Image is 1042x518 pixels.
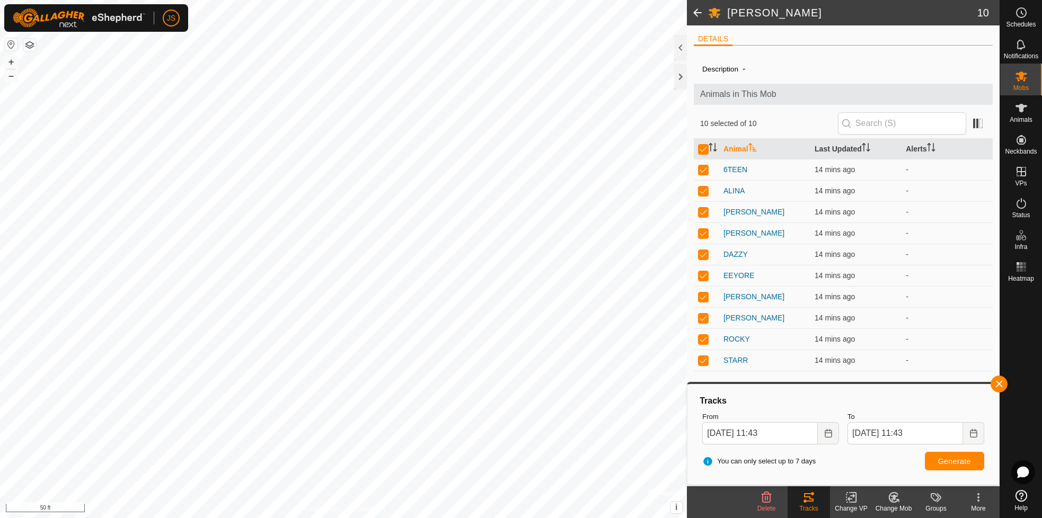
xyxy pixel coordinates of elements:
span: ALINA [723,185,745,197]
span: Neckbands [1005,148,1037,155]
span: 10 [977,5,989,21]
span: [PERSON_NAME] [723,312,784,324]
th: Animal [719,139,810,159]
button: Choose Date [818,422,839,444]
span: [PERSON_NAME] [723,228,784,239]
span: ROCKY [723,334,750,345]
div: Tracks [788,504,830,513]
span: 16 Aug 2025, 12:06 pm [815,292,855,301]
button: Reset Map [5,38,17,51]
p-sorticon: Activate to sort [927,145,935,153]
td: - [902,222,993,244]
span: 16 Aug 2025, 12:06 pm [815,335,855,343]
div: More [957,504,1000,513]
div: Change Mob [872,504,915,513]
input: Search (S) [838,112,966,135]
span: [PERSON_NAME] [723,207,784,218]
label: To [847,412,984,422]
li: DETAILS [694,33,732,46]
div: Groups [915,504,957,513]
span: Status [1012,212,1030,218]
button: + [5,56,17,68]
span: 16 Aug 2025, 12:06 pm [815,186,855,195]
button: – [5,69,17,82]
span: Infra [1014,244,1027,250]
a: Help [1000,486,1042,515]
p-sorticon: Activate to sort [748,145,757,153]
span: 6TEEN [723,164,747,175]
button: Map Layers [23,39,36,51]
td: - [902,244,993,265]
button: Generate [925,452,984,470]
span: 16 Aug 2025, 12:06 pm [815,250,855,258]
span: 10 selected of 10 [700,118,838,129]
p-sorticon: Activate to sort [709,145,717,153]
img: Gallagher Logo [13,8,145,28]
label: Description [702,65,738,73]
div: Change VP [830,504,872,513]
span: You can only select up to 7 days [702,456,816,467]
button: i [670,502,682,513]
span: STARR [723,355,748,366]
a: Privacy Policy [302,504,341,514]
span: 16 Aug 2025, 12:06 pm [815,356,855,364]
span: Delete [757,505,776,512]
span: Schedules [1006,21,1036,28]
span: EEYORE [723,270,754,281]
td: - [902,328,993,350]
th: Alerts [902,139,993,159]
span: Notifications [1004,53,1038,59]
td: - [902,265,993,286]
span: 16 Aug 2025, 12:06 pm [815,271,855,280]
td: - [902,350,993,371]
span: Generate [938,457,971,466]
span: JS [167,13,175,24]
button: Choose Date [963,422,984,444]
span: 16 Aug 2025, 12:06 pm [815,208,855,216]
td: - [902,159,993,180]
th: Last Updated [810,139,902,159]
span: VPs [1015,180,1027,186]
span: Animals [1010,117,1032,123]
td: - [902,201,993,222]
td: - [902,307,993,328]
span: 16 Aug 2025, 12:06 pm [815,165,855,174]
p-sorticon: Activate to sort [862,145,870,153]
span: i [675,503,677,512]
h2: [PERSON_NAME] [727,6,977,19]
label: From [702,412,839,422]
div: Tracks [698,395,988,407]
a: Contact Us [354,504,385,514]
td: - [902,180,993,201]
span: 16 Aug 2025, 12:06 pm [815,314,855,322]
span: Animals in This Mob [700,88,986,101]
span: Heatmap [1008,275,1034,282]
span: Mobs [1013,85,1029,91]
td: - [902,286,993,307]
span: - [738,60,749,77]
span: [PERSON_NAME] [723,291,784,302]
span: Help [1014,505,1028,511]
span: DAZZY [723,249,748,260]
span: 16 Aug 2025, 12:06 pm [815,229,855,237]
